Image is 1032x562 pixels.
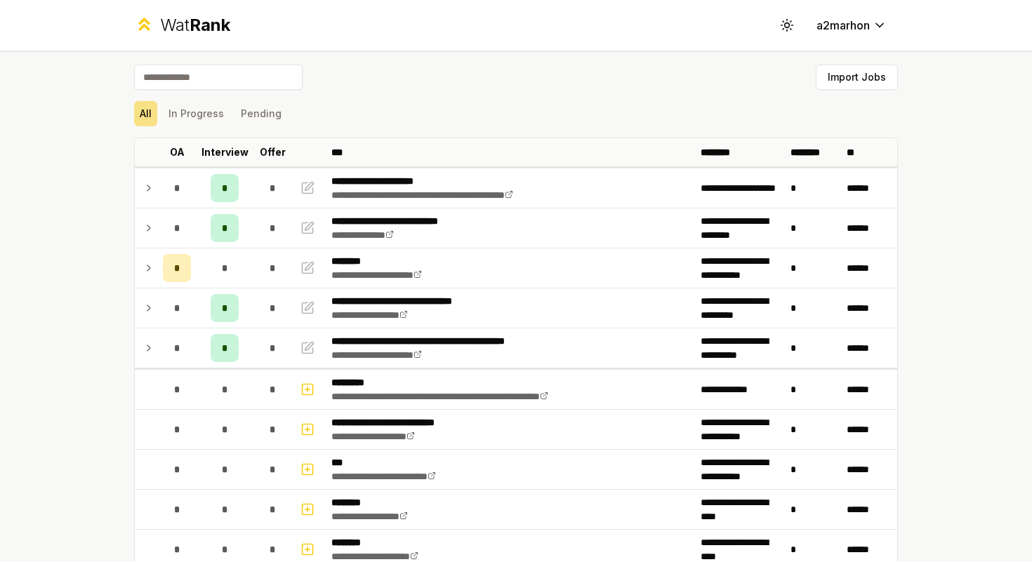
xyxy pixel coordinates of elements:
button: Import Jobs [816,65,898,90]
button: Pending [235,101,287,126]
button: a2marhon [805,13,898,38]
span: Rank [190,15,230,35]
p: OA [170,145,185,159]
button: All [134,101,157,126]
button: In Progress [163,101,230,126]
span: a2marhon [816,17,870,34]
p: Offer [260,145,286,159]
a: WatRank [134,14,230,36]
div: Wat [160,14,230,36]
p: Interview [201,145,249,159]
